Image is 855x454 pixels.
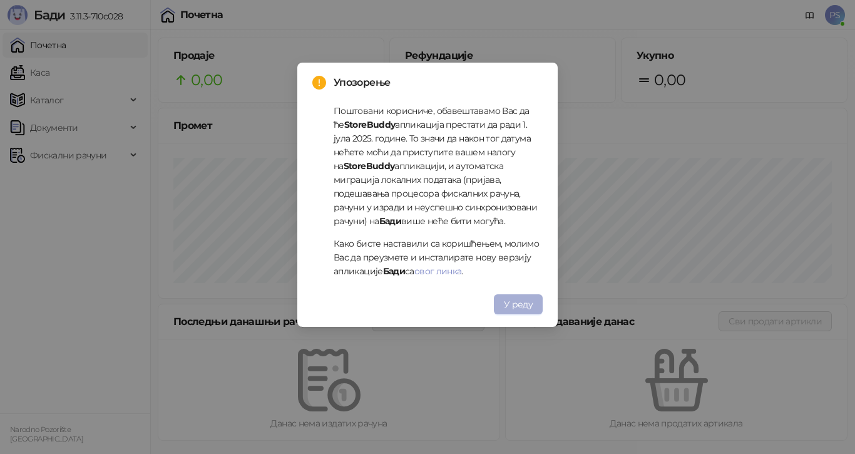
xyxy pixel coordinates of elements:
[312,76,326,90] span: exclamation-circle
[379,215,401,227] strong: Бади
[334,237,543,278] p: Како бисте наставили са коришћењем, молимо Вас да преузмете и инсталирате нову верзију апликације...
[414,266,462,277] a: овог линка
[494,294,543,314] button: У реду
[334,75,543,90] span: Упозорење
[383,266,405,277] strong: Бади
[334,104,543,228] p: Поштовани корисниче, обавештавамо Вас да ће апликација престати да ради 1. јула 2025. године. То ...
[344,160,395,172] strong: StoreBuddy
[504,299,533,310] span: У реду
[344,119,396,130] strong: StoreBuddy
